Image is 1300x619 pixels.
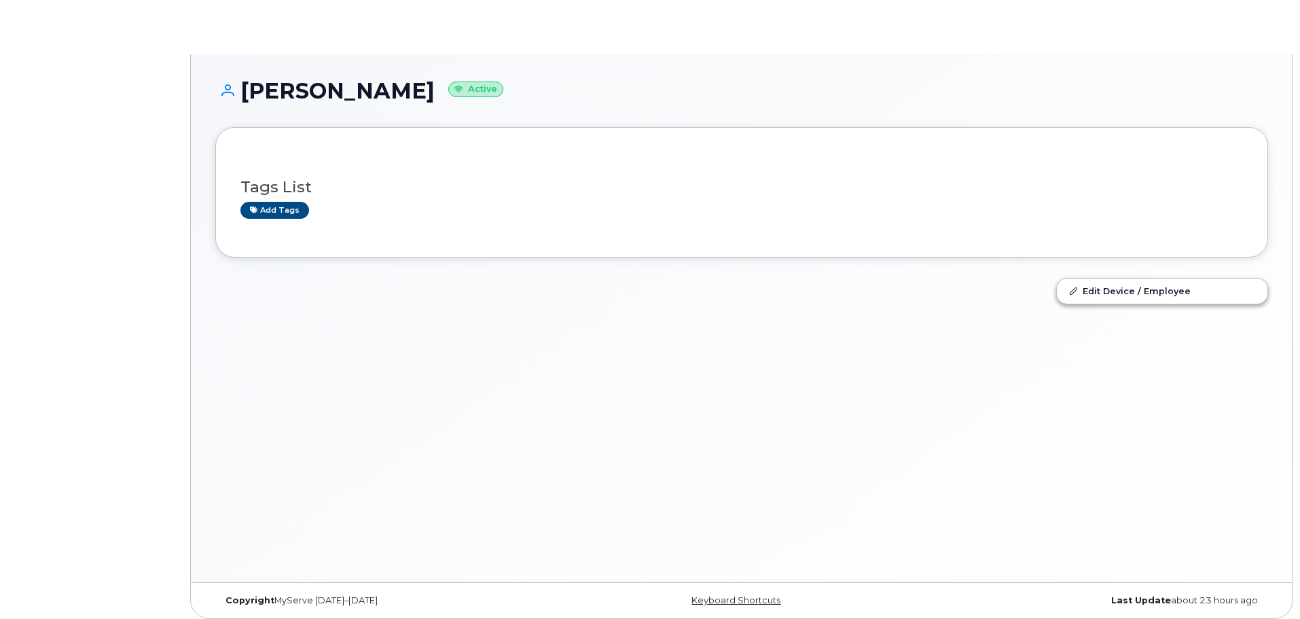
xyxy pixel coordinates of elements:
small: Active [448,82,503,97]
h1: [PERSON_NAME] [215,79,1268,103]
div: about 23 hours ago [917,595,1268,606]
a: Keyboard Shortcuts [691,595,780,605]
strong: Copyright [225,595,274,605]
a: Edit Device / Employee [1057,279,1267,303]
strong: Last Update [1111,595,1171,605]
a: Add tags [240,202,309,219]
h3: Tags List [240,179,1243,196]
div: MyServe [DATE]–[DATE] [215,595,566,606]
